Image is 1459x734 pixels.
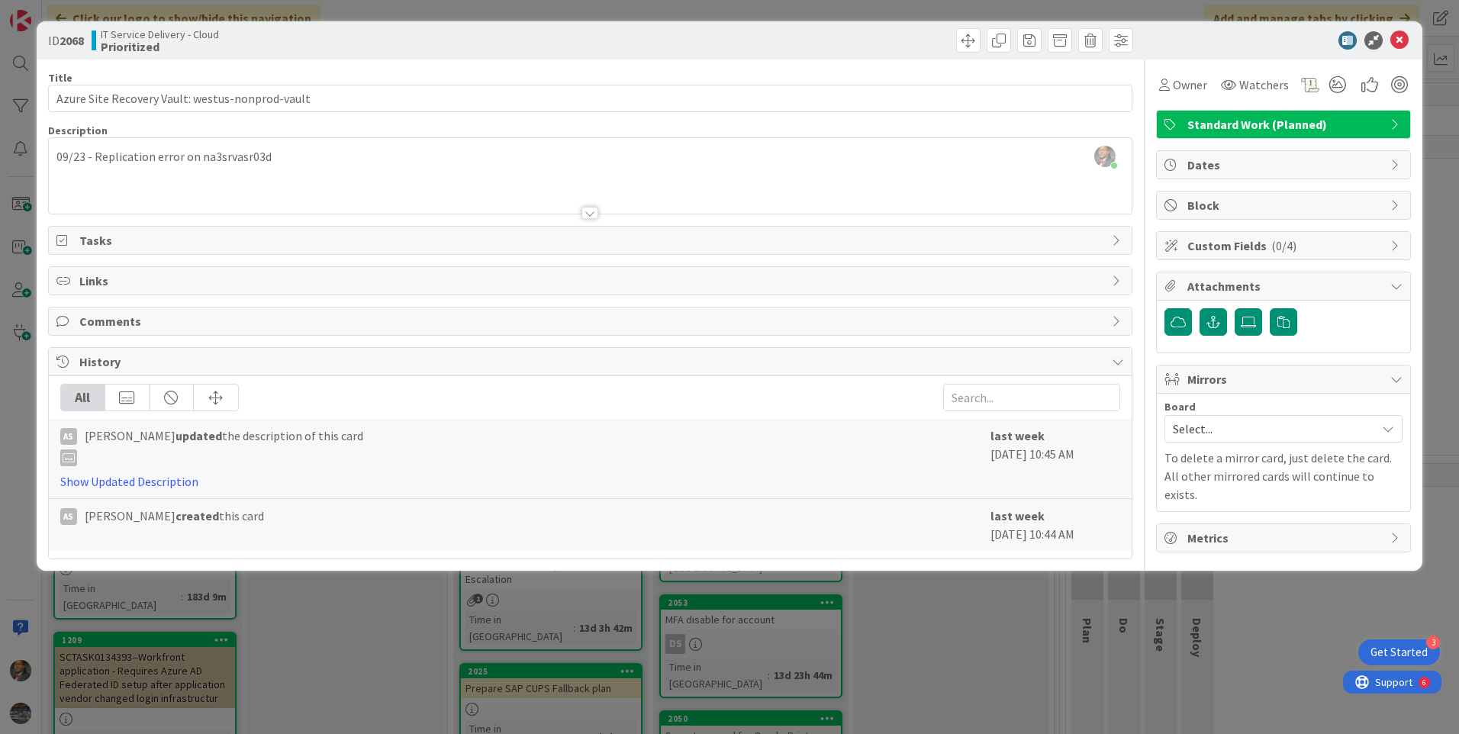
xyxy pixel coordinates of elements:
b: last week [990,428,1045,443]
div: 3 [1426,636,1440,649]
div: Get Started [1370,645,1428,660]
span: Dates [1187,156,1383,174]
span: Block [1187,196,1383,214]
img: d4mZCzJxnlYlsl7tbRpKOP7QXawjtCsN.jpg [1094,146,1116,167]
div: AS [60,428,77,445]
span: ( 0/4 ) [1271,238,1296,253]
span: ID [48,31,84,50]
b: last week [990,508,1045,523]
b: created [176,508,219,523]
span: [PERSON_NAME] the description of this card [85,427,363,466]
b: Prioritized [101,40,219,53]
div: All [61,385,105,410]
span: History [79,353,1104,371]
div: Open Get Started checklist, remaining modules: 3 [1358,639,1440,665]
span: Comments [79,312,1104,330]
input: Search... [943,384,1120,411]
span: Tasks [79,231,1104,249]
div: AS [60,508,77,525]
span: Board [1164,401,1196,412]
p: To delete a mirror card, just delete the card. All other mirrored cards will continue to exists. [1164,449,1403,504]
span: Mirrors [1187,370,1383,388]
span: Owner [1173,76,1207,94]
a: Show Updated Description [60,474,198,489]
span: Custom Fields [1187,237,1383,255]
span: Select... [1173,418,1368,439]
span: Description [48,124,108,137]
span: Watchers [1239,76,1289,94]
span: [PERSON_NAME] this card [85,507,264,525]
b: 2068 [60,33,84,48]
div: [DATE] 10:44 AM [990,507,1120,543]
span: Support [32,2,69,21]
p: 09/23 - Replication error on na3srvasr03d [56,148,1124,166]
b: updated [176,428,222,443]
span: Metrics [1187,529,1383,547]
span: IT Service Delivery - Cloud [101,28,219,40]
span: Standard Work (Planned) [1187,115,1383,134]
div: [DATE] 10:45 AM [990,427,1120,491]
span: Attachments [1187,277,1383,295]
input: type card name here... [48,85,1132,112]
span: Links [79,272,1104,290]
label: Title [48,71,72,85]
div: 6 [79,6,83,18]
